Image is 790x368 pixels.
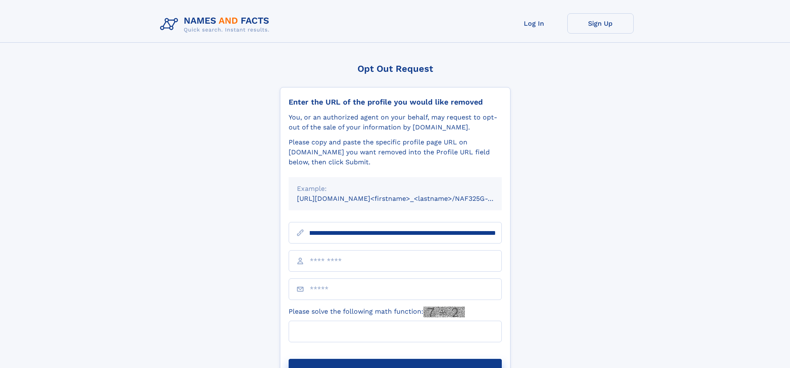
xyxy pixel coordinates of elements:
[280,63,510,74] div: Opt Out Request
[501,13,567,34] a: Log In
[567,13,634,34] a: Sign Up
[297,184,493,194] div: Example:
[289,112,502,132] div: You, or an authorized agent on your behalf, may request to opt-out of the sale of your informatio...
[289,137,502,167] div: Please copy and paste the specific profile page URL on [DOMAIN_NAME] you want removed into the Pr...
[157,13,276,36] img: Logo Names and Facts
[289,97,502,107] div: Enter the URL of the profile you would like removed
[297,195,518,202] small: [URL][DOMAIN_NAME]<firstname>_<lastname>/NAF325G-xxxxxxxx
[289,307,465,317] label: Please solve the following math function:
